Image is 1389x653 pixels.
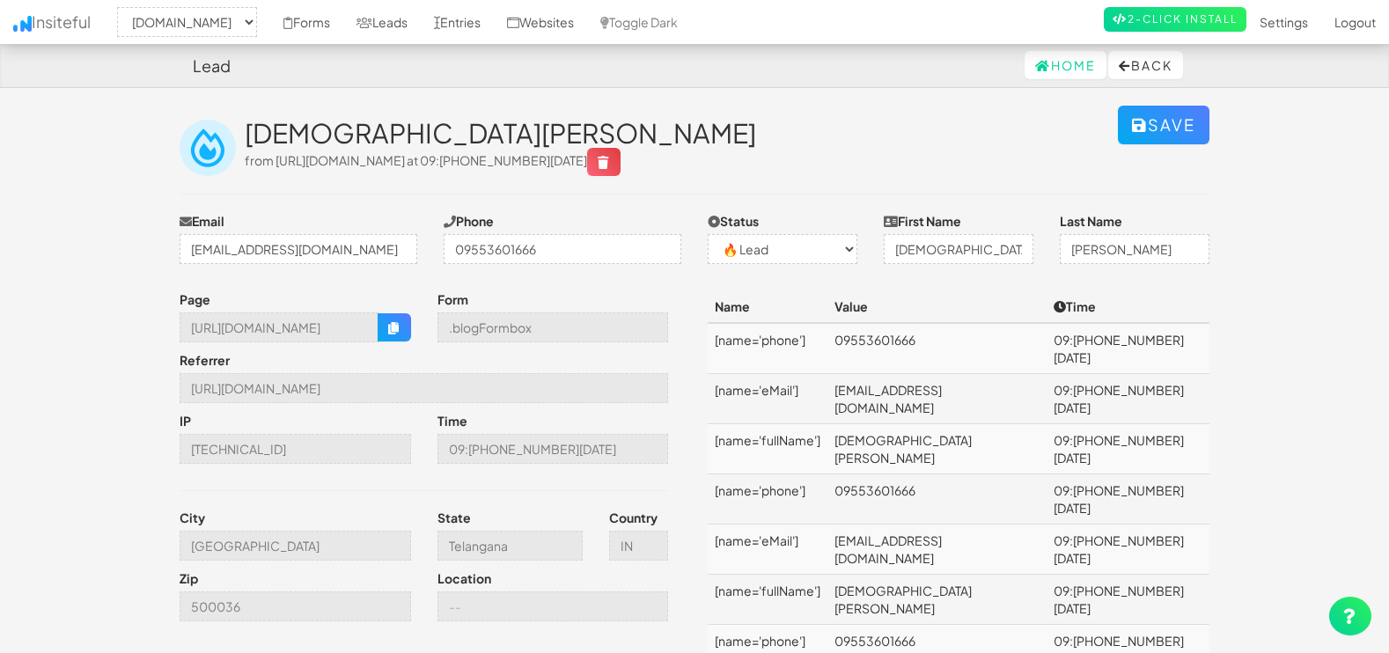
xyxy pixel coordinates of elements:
[708,424,827,474] td: [name='fullName']
[180,412,191,429] label: IP
[437,509,471,526] label: State
[1118,106,1209,144] button: Save
[180,569,198,587] label: Zip
[1047,290,1209,323] th: Time
[245,152,621,168] span: from [URL][DOMAIN_NAME] at 09:[PHONE_NUMBER][DATE]
[827,290,1047,323] th: Value
[180,509,205,526] label: City
[193,57,231,75] h4: Lead
[708,525,827,575] td: [name='eMail']
[13,16,32,32] img: icon.png
[444,212,494,230] label: Phone
[180,120,236,176] img: insiteful-lead.png
[609,531,669,561] input: --
[1047,374,1209,424] td: 09:[PHONE_NUMBER][DATE]
[708,474,827,525] td: [name='phone']
[1047,474,1209,525] td: 09:[PHONE_NUMBER][DATE]
[437,290,468,308] label: Form
[827,323,1047,374] td: 09553601666
[609,509,658,526] label: Country
[1025,51,1106,79] a: Home
[827,525,1047,575] td: [EMAIL_ADDRESS][DOMAIN_NAME]
[180,351,230,369] label: Referrer
[708,374,827,424] td: [name='eMail']
[437,591,669,621] input: --
[1108,51,1183,79] button: Back
[437,531,583,561] input: --
[1047,424,1209,474] td: 09:[PHONE_NUMBER][DATE]
[827,374,1047,424] td: [EMAIL_ADDRESS][DOMAIN_NAME]
[437,434,669,464] input: --
[180,234,417,264] input: j@doe.com
[1104,7,1246,32] a: 2-Click Install
[708,212,759,230] label: Status
[827,424,1047,474] td: [DEMOGRAPHIC_DATA][PERSON_NAME]
[437,569,491,587] label: Location
[180,373,668,403] input: --
[827,575,1047,625] td: [DEMOGRAPHIC_DATA][PERSON_NAME]
[1047,323,1209,374] td: 09:[PHONE_NUMBER][DATE]
[708,290,827,323] th: Name
[884,212,961,230] label: First Name
[437,312,669,342] input: --
[444,234,681,264] input: (123)-456-7890
[245,119,1118,148] h2: [DEMOGRAPHIC_DATA][PERSON_NAME]
[884,234,1033,264] input: John
[180,591,411,621] input: --
[1060,212,1122,230] label: Last Name
[1047,525,1209,575] td: 09:[PHONE_NUMBER][DATE]
[708,323,827,374] td: [name='phone']
[180,531,411,561] input: --
[1060,234,1209,264] input: Doe
[180,290,210,308] label: Page
[827,474,1047,525] td: 09553601666
[437,412,467,429] label: Time
[708,575,827,625] td: [name='fullName']
[180,312,378,342] input: --
[180,212,224,230] label: Email
[180,434,411,464] input: --
[1047,575,1209,625] td: 09:[PHONE_NUMBER][DATE]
